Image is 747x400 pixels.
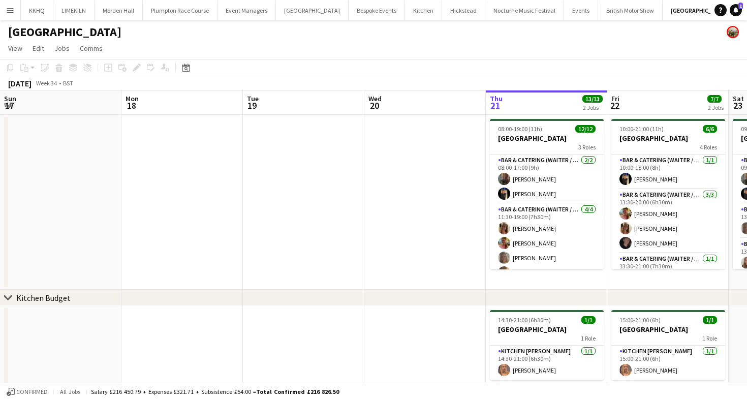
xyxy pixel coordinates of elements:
div: Salary £216 450.79 + Expenses £321.71 + Subsistence £54.00 = [91,388,339,395]
span: 19 [245,100,259,111]
app-card-role: Bar & Catering (Waiter / waitress)4/411:30-19:00 (7h30m)[PERSON_NAME][PERSON_NAME][PERSON_NAME][P... [490,204,604,283]
span: 1 Role [702,334,717,342]
span: Fri [611,94,619,103]
button: LIMEKILN [53,1,95,20]
a: View [4,42,26,55]
a: 1 [730,4,742,16]
h3: [GEOGRAPHIC_DATA] [611,134,725,143]
app-card-role: Kitchen [PERSON_NAME]1/115:00-21:00 (6h)[PERSON_NAME] [611,346,725,380]
span: Comms [80,44,103,53]
button: Kitchen [405,1,442,20]
span: 13/13 [582,95,603,103]
span: Sun [4,94,16,103]
h3: [GEOGRAPHIC_DATA] [611,325,725,334]
span: Wed [368,94,382,103]
span: 23 [731,100,744,111]
span: Thu [490,94,503,103]
button: Events [564,1,598,20]
span: 3 Roles [578,143,596,151]
button: KKHQ [21,1,53,20]
span: 17 [3,100,16,111]
span: 12/12 [575,125,596,133]
button: [GEOGRAPHIC_DATA] [276,1,349,20]
app-job-card: 10:00-21:00 (11h)6/6[GEOGRAPHIC_DATA]4 RolesBar & Catering (Waiter / waitress)1/110:00-18:00 (8h)... [611,119,725,269]
div: [DATE] [8,78,32,88]
span: 1 Role [581,334,596,342]
button: Confirmed [5,386,49,397]
span: Tue [247,94,259,103]
span: Edit [33,44,44,53]
a: Edit [28,42,48,55]
span: Mon [126,94,139,103]
button: [GEOGRAPHIC_DATA] [663,1,736,20]
button: Bespoke Events [349,1,405,20]
h1: [GEOGRAPHIC_DATA] [8,24,121,40]
button: Plumpton Race Course [143,1,217,20]
h3: [GEOGRAPHIC_DATA] [490,325,604,334]
div: BST [63,79,73,87]
app-job-card: 14:30-21:00 (6h30m)1/1[GEOGRAPHIC_DATA]1 RoleKitchen [PERSON_NAME]1/114:30-21:00 (6h30m)[PERSON_N... [490,310,604,380]
a: Comms [76,42,107,55]
button: British Motor Show [598,1,663,20]
span: Jobs [54,44,70,53]
span: All jobs [58,388,82,395]
span: 10:00-21:00 (11h) [619,125,664,133]
app-job-card: 08:00-19:00 (11h)12/12[GEOGRAPHIC_DATA]3 RolesBar & Catering (Waiter / waitress)2/208:00-17:00 (9... [490,119,604,269]
button: Hickstead [442,1,485,20]
h3: [GEOGRAPHIC_DATA] [490,134,604,143]
span: Week 34 [34,79,59,87]
button: Nocturne Music Festival [485,1,564,20]
span: 15:00-21:00 (6h) [619,316,661,324]
app-user-avatar: Staffing Manager [727,26,739,38]
app-job-card: 15:00-21:00 (6h)1/1[GEOGRAPHIC_DATA]1 RoleKitchen [PERSON_NAME]1/115:00-21:00 (6h)[PERSON_NAME] [611,310,725,380]
span: 18 [124,100,139,111]
span: 21 [488,100,503,111]
span: 14:30-21:00 (6h30m) [498,316,551,324]
span: Total Confirmed £216 826.50 [256,388,339,395]
span: 6/6 [703,125,717,133]
app-card-role: Kitchen [PERSON_NAME]1/114:30-21:00 (6h30m)[PERSON_NAME] [490,346,604,380]
span: 22 [610,100,619,111]
button: Event Managers [217,1,276,20]
span: 1/1 [703,316,717,324]
span: View [8,44,22,53]
app-card-role: Bar & Catering (Waiter / waitress)3/313:30-20:00 (6h30m)[PERSON_NAME][PERSON_NAME][PERSON_NAME] [611,189,725,253]
span: 08:00-19:00 (11h) [498,125,542,133]
span: 4 Roles [700,143,717,151]
span: Sat [733,94,744,103]
div: 2 Jobs [708,104,724,111]
a: Jobs [50,42,74,55]
span: 1 [738,3,743,9]
span: 1/1 [581,316,596,324]
app-card-role: Bar & Catering (Waiter / waitress)1/110:00-18:00 (8h)[PERSON_NAME] [611,155,725,189]
span: Confirmed [16,388,48,395]
span: 7/7 [707,95,722,103]
app-card-role: Bar & Catering (Waiter / waitress)2/208:00-17:00 (9h)[PERSON_NAME][PERSON_NAME] [490,155,604,204]
button: Morden Hall [95,1,143,20]
span: 20 [367,100,382,111]
div: 2 Jobs [583,104,602,111]
div: Kitchen Budget [16,293,71,303]
app-card-role: Bar & Catering (Waiter / waitress)1/113:30-21:00 (7h30m) [611,253,725,288]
